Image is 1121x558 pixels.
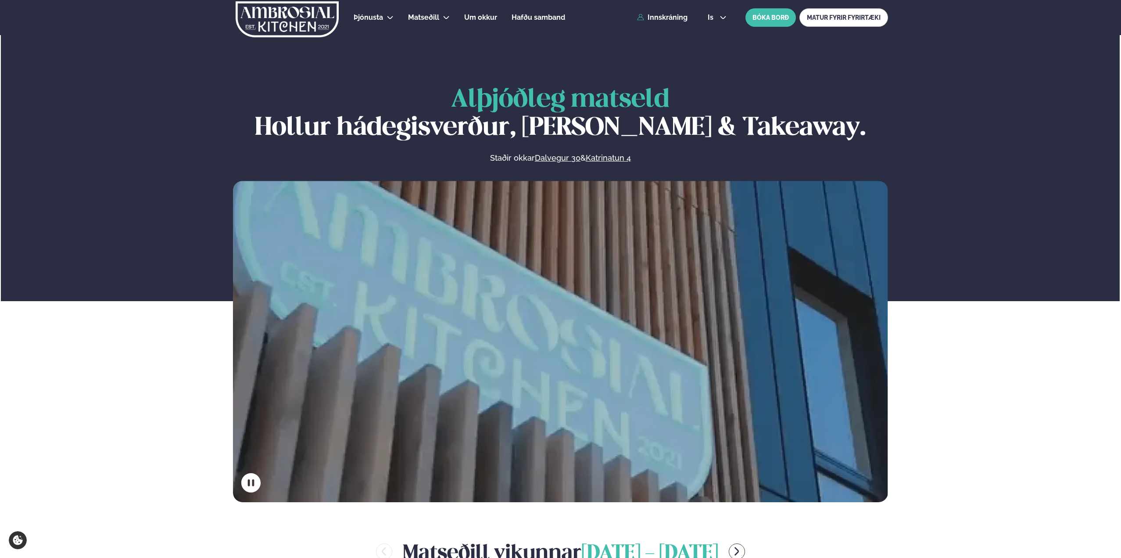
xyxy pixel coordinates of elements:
[512,12,565,23] a: Hafðu samband
[394,153,726,163] p: Staðir okkar &
[637,14,688,22] a: Innskráning
[708,14,716,21] span: is
[408,13,439,22] span: Matseðill
[464,13,497,22] span: Um okkur
[9,531,27,549] a: Cookie settings
[799,8,888,27] a: MATUR FYRIR FYRIRTÆKI
[354,12,383,23] a: Þjónusta
[354,13,383,22] span: Þjónusta
[535,153,580,163] a: Dalvegur 30
[408,12,439,23] a: Matseðill
[464,12,497,23] a: Um okkur
[745,8,796,27] button: BÓKA BORÐ
[235,1,340,37] img: logo
[233,86,888,142] h1: Hollur hádegisverður, [PERSON_NAME] & Takeaway.
[451,88,670,112] span: Alþjóðleg matseld
[701,14,734,21] button: is
[512,13,565,22] span: Hafðu samband
[586,153,631,163] a: Katrinatun 4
